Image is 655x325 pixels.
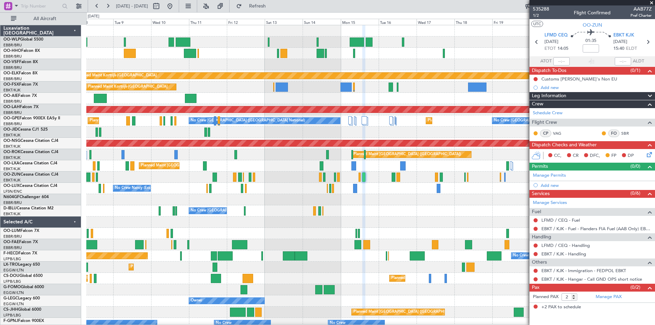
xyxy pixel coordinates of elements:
span: Pref Charter [630,13,652,18]
span: Handling [532,233,551,241]
span: CR [573,152,579,159]
div: FO [608,130,620,137]
div: Mon 15 [341,19,379,25]
div: Planned Maint [GEOGRAPHIC_DATA] ([GEOGRAPHIC_DATA]) [353,307,461,317]
span: G-FOMO [3,285,21,289]
a: OO-FSXFalcon 7X [3,83,38,87]
a: EGGW/LTN [3,290,24,295]
a: OO-JIDCessna CJ1 525 [3,128,48,132]
div: Planned Maint [GEOGRAPHIC_DATA] ([GEOGRAPHIC_DATA]) [353,149,461,160]
a: LFPB/LBG [3,313,21,318]
span: OO-ZUN [3,173,20,177]
a: Manage Services [533,200,567,206]
span: 535288 [533,5,549,13]
a: EBKT / KJK - Hangar - Call GND OPS short notice [541,276,642,282]
a: OO-AIEFalcon 7X [3,94,37,98]
span: N604GF [3,195,19,199]
span: Dispatch To-Dos [532,67,566,75]
a: LFMD / CEQ - Fuel [541,217,580,223]
a: OO-FAEFalcon 7X [3,240,38,244]
span: DFC, [590,152,600,159]
div: No Crew [GEOGRAPHIC_DATA] ([GEOGRAPHIC_DATA] National) [191,206,305,216]
span: ELDT [626,45,637,52]
span: ATOT [540,58,552,65]
a: OO-LUXCessna Citation CJ4 [3,184,57,188]
a: EBKT/KJK [3,211,20,217]
a: LFPB/LBG [3,279,21,284]
a: OO-LXACessna Citation CJ4 [3,161,57,165]
div: No Crew [GEOGRAPHIC_DATA] ([GEOGRAPHIC_DATA] National) [494,116,608,126]
span: Services [532,190,550,198]
span: 01:35 [585,38,596,44]
div: Customs [PERSON_NAME]'s Non EU [541,76,617,82]
a: OO-VSFFalcon 8X [3,60,38,64]
span: Permits [532,163,548,171]
div: Tue 9 [113,19,151,25]
span: OO-JID [3,128,18,132]
a: N604GFChallenger 604 [3,195,49,199]
span: Crew [532,100,543,108]
a: OO-LAHFalcon 7X [3,105,39,109]
div: Planned Maint Kortrijk-[GEOGRAPHIC_DATA] [88,82,168,92]
div: Owner [191,296,202,306]
span: ALDT [633,58,644,65]
div: Tue 16 [379,19,417,25]
span: LFMD CEQ [544,32,568,39]
a: EBBR/BRU [3,99,22,104]
span: F-HECD [3,251,18,255]
a: G-FOMOGlobal 6000 [3,285,44,289]
span: OO-HHO [3,49,21,53]
div: No Crew [GEOGRAPHIC_DATA] ([GEOGRAPHIC_DATA] National) [191,116,305,126]
span: LX-TRO [3,263,18,267]
a: OO-WLPGlobal 5500 [3,38,43,42]
span: 14:05 [557,45,568,52]
a: OO-NSGCessna Citation CJ4 [3,139,58,143]
input: --:-- [553,57,570,65]
a: CS-JHHGlobal 6000 [3,308,41,312]
span: Refresh [243,4,272,9]
a: EBKT/KJK [3,155,20,160]
a: EBBR/BRU [3,121,22,127]
a: LFSN/ENC [3,189,22,194]
a: EGGW/LTN [3,301,24,307]
span: [DATE] [544,39,558,45]
div: CP [540,130,551,137]
a: Schedule Crew [533,110,563,117]
span: CS-DOU [3,274,19,278]
span: OO-GPE [3,116,19,120]
a: D-IBLUCessna Citation M2 [3,206,54,210]
a: CS-DOUGlobal 6500 [3,274,43,278]
div: Sun 14 [303,19,340,25]
a: EBBR/BRU [3,43,22,48]
a: Manage Permits [533,172,566,179]
div: Planned Maint [GEOGRAPHIC_DATA] ([GEOGRAPHIC_DATA] National) [428,116,551,126]
span: G-LEGC [3,296,18,300]
span: (0/1) [630,67,640,74]
span: OO-LUM [3,229,20,233]
div: Flight Confirmed [574,9,611,16]
a: LFPB/LBG [3,256,21,262]
a: VAG [553,130,568,136]
div: Planned Maint [GEOGRAPHIC_DATA] ([GEOGRAPHIC_DATA] National) [90,116,213,126]
a: EBBR/BRU [3,234,22,239]
span: Leg Information [532,92,566,100]
a: LX-TROLegacy 650 [3,263,40,267]
span: OO-LAH [3,105,20,109]
a: EBBR/BRU [3,245,22,250]
span: Pax [532,284,539,292]
span: OO-AIE [3,94,18,98]
span: OO-WLP [3,38,20,42]
div: Thu 18 [454,19,492,25]
span: OO-FAE [3,240,19,244]
a: EBKT / KJK - Immigration - FEDPOL EBKT [541,268,626,274]
span: OO-ELK [3,71,19,75]
div: Wed 17 [417,19,454,25]
span: OO-VSF [3,60,19,64]
span: CC, [554,152,562,159]
span: OO-FSX [3,83,19,87]
span: OO-LXA [3,161,19,165]
a: EBKT/KJK [3,133,20,138]
span: ETOT [544,45,556,52]
a: EBBR/BRU [3,76,22,82]
a: EBKT / KJK - Handling [541,251,586,257]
